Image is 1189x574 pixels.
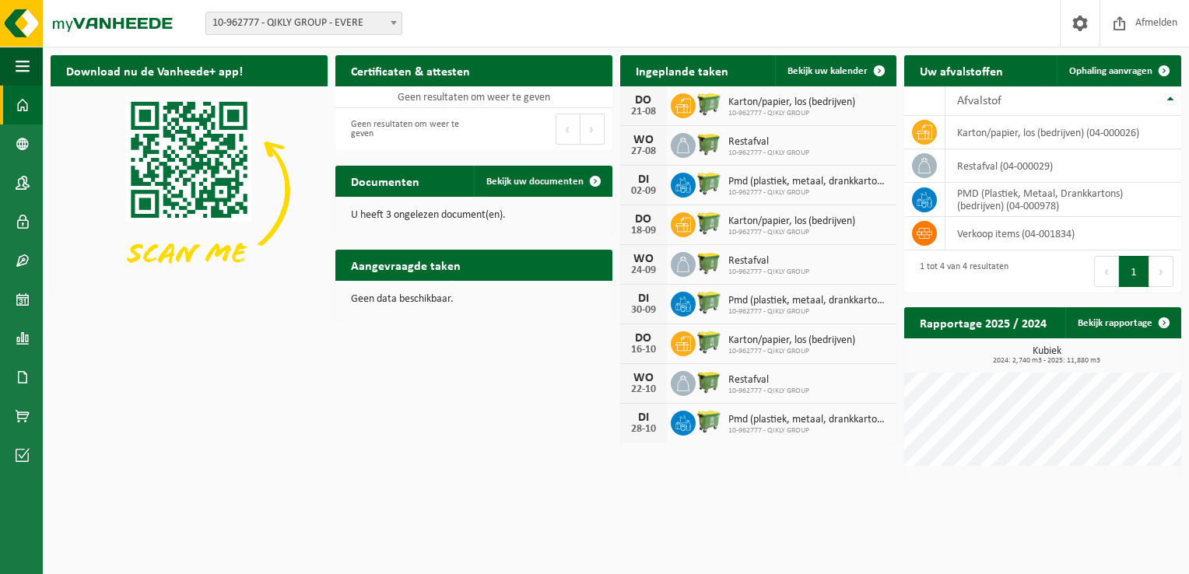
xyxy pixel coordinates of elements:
div: Geen resultaten om weer te geven [343,112,466,146]
div: WO [628,134,659,146]
button: Next [1149,256,1173,287]
a: Bekijk uw documenten [474,166,611,197]
div: 30-09 [628,305,659,316]
p: Geen data beschikbaar. [351,294,597,305]
img: WB-1100-HPE-GN-50 [696,131,722,157]
td: karton/papier, los (bedrijven) (04-000026) [945,116,1181,149]
button: 1 [1119,256,1149,287]
button: Previous [556,114,580,145]
a: Bekijk rapportage [1065,307,1180,338]
h2: Rapportage 2025 / 2024 [904,307,1062,338]
span: 10-962777 - QIKLY GROUP - EVERE [205,12,402,35]
span: 10-962777 - QIKLY GROUP [728,109,855,118]
span: 10-962777 - QIKLY GROUP - EVERE [206,12,402,34]
img: WB-0660-HPE-GN-50 [696,210,722,236]
img: WB-0660-HPE-GN-50 [696,91,722,117]
div: DO [628,213,659,226]
a: Ophaling aanvragen [1057,55,1180,86]
div: 21-08 [628,107,659,117]
p: U heeft 3 ongelezen document(en). [351,210,597,221]
span: Restafval [728,255,809,268]
span: 10-962777 - QIKLY GROUP [728,307,889,317]
div: 24-09 [628,265,659,276]
img: Download de VHEPlus App [51,86,328,294]
div: DI [628,173,659,186]
span: Bekijk uw kalender [787,66,868,76]
img: WB-0660-HPE-GN-50 [696,289,722,316]
div: 16-10 [628,345,659,355]
span: 10-962777 - QIKLY GROUP [728,426,889,436]
div: DO [628,94,659,107]
img: WB-0660-HPE-GN-50 [696,329,722,355]
span: Pmd (plastiek, metaal, drankkartons) (bedrijven) [728,176,889,188]
span: Afvalstof [957,95,1001,107]
h2: Uw afvalstoffen [904,55,1019,86]
span: Restafval [728,136,809,149]
img: WB-0660-HPE-GN-50 [696,408,722,435]
div: DI [628,411,659,424]
td: verkoop items (04-001834) [945,217,1181,250]
span: 10-962777 - QIKLY GROUP [728,149,809,158]
a: Bekijk uw kalender [775,55,895,86]
span: 10-962777 - QIKLY GROUP [728,387,809,396]
h2: Download nu de Vanheede+ app! [51,55,258,86]
td: restafval (04-000029) [945,149,1181,183]
img: WB-1100-HPE-GN-50 [696,250,722,276]
div: 02-09 [628,186,659,197]
td: Geen resultaten om weer te geven [335,86,612,108]
span: 10-962777 - QIKLY GROUP [728,268,809,277]
span: 2024: 2,740 m3 - 2025: 11,880 m3 [912,357,1181,365]
span: Bekijk uw documenten [486,177,584,187]
h2: Aangevraagde taken [335,250,476,280]
div: DI [628,292,659,305]
button: Previous [1094,256,1119,287]
h3: Kubiek [912,346,1181,365]
img: WB-1100-HPE-GN-50 [696,369,722,395]
div: WO [628,372,659,384]
td: PMD (Plastiek, Metaal, Drankkartons) (bedrijven) (04-000978) [945,183,1181,217]
button: Next [580,114,605,145]
span: Ophaling aanvragen [1069,66,1152,76]
span: Pmd (plastiek, metaal, drankkartons) (bedrijven) [728,295,889,307]
div: 18-09 [628,226,659,236]
div: 28-10 [628,424,659,435]
span: Pmd (plastiek, metaal, drankkartons) (bedrijven) [728,414,889,426]
span: Karton/papier, los (bedrijven) [728,215,855,228]
span: Restafval [728,374,809,387]
h2: Certificaten & attesten [335,55,486,86]
div: 27-08 [628,146,659,157]
span: Karton/papier, los (bedrijven) [728,96,855,109]
h2: Documenten [335,166,435,196]
div: 22-10 [628,384,659,395]
span: 10-962777 - QIKLY GROUP [728,347,855,356]
h2: Ingeplande taken [620,55,744,86]
span: Karton/papier, los (bedrijven) [728,334,855,347]
span: 10-962777 - QIKLY GROUP [728,228,855,237]
div: WO [628,253,659,265]
span: 10-962777 - QIKLY GROUP [728,188,889,198]
div: DO [628,332,659,345]
div: 1 tot 4 van 4 resultaten [912,254,1008,289]
img: WB-0660-HPE-GN-50 [696,170,722,197]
